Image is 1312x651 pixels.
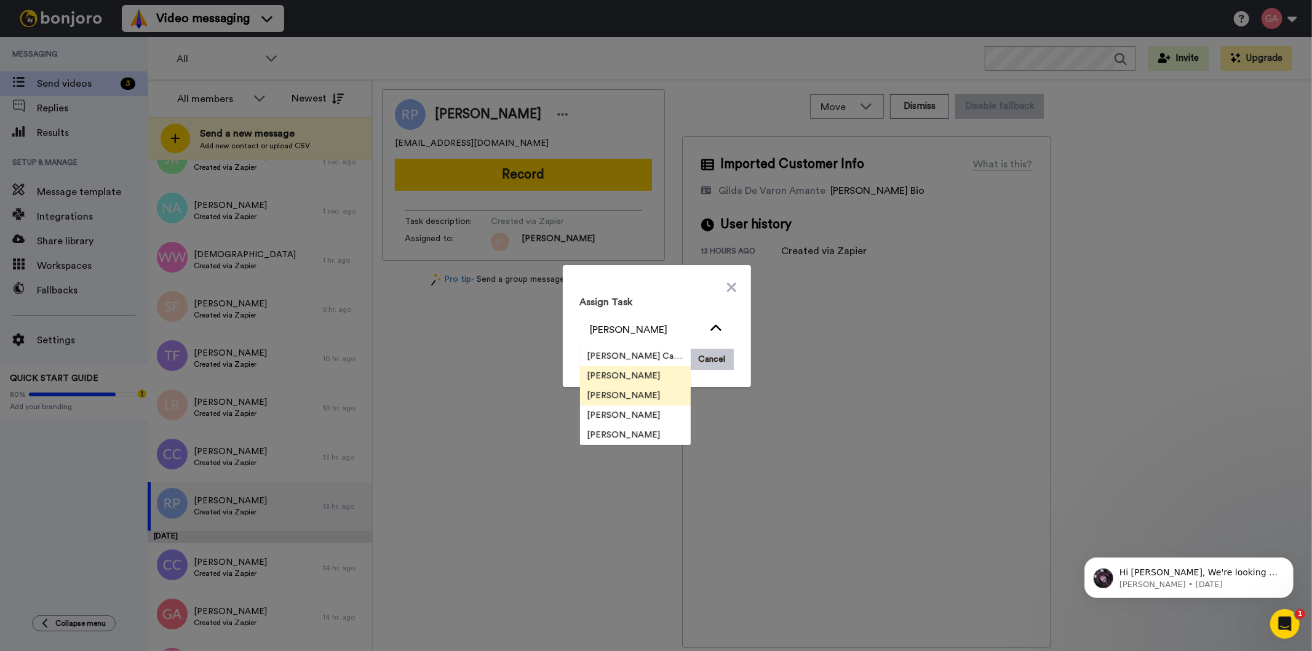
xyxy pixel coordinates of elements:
span: 1 [1295,609,1305,619]
iframe: Intercom notifications message [1066,532,1312,618]
h3: Assign Task [580,295,734,310]
span: [PERSON_NAME] [580,409,668,421]
span: [PERSON_NAME] [580,370,668,382]
span: [PERSON_NAME] [580,389,668,402]
div: [PERSON_NAME] [590,322,704,337]
span: [PERSON_NAME] Cataluña [580,350,691,362]
button: Cancel [691,349,734,370]
iframe: Intercom live chat [1270,609,1300,639]
span: [PERSON_NAME] [580,429,668,441]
